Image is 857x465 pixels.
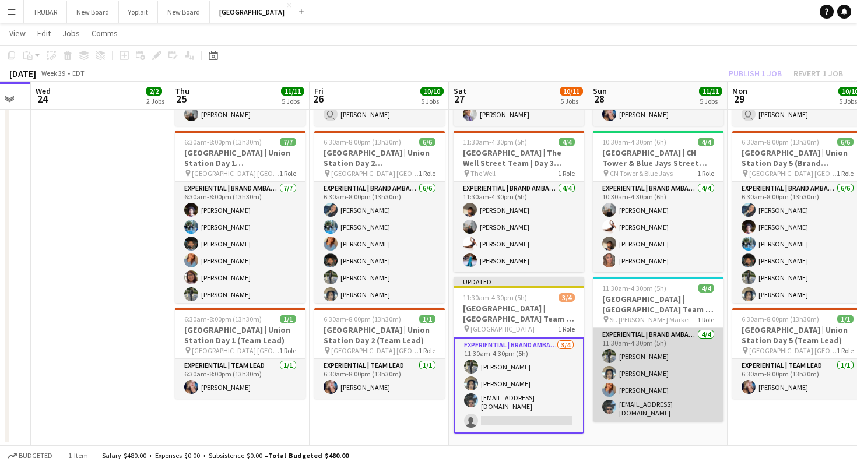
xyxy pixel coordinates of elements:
app-card-role: Experiential | Brand Ambassador4/411:30am-4:30pm (5h)[PERSON_NAME][PERSON_NAME][PERSON_NAME][PERS... [454,182,584,272]
button: [GEOGRAPHIC_DATA] [210,1,294,23]
div: Updated [454,277,584,286]
span: 1 Role [419,346,435,355]
span: Budgeted [19,452,52,460]
h3: [GEOGRAPHIC_DATA] | Union Station Day 2 ([GEOGRAPHIC_DATA] Ambassasdors) [314,147,445,168]
h3: [GEOGRAPHIC_DATA] | [GEOGRAPHIC_DATA] Team | Day 4 (Brand Ambassadors) [593,294,723,315]
span: 27 [452,92,466,105]
app-job-card: Updated11:30am-4:30pm (5h)3/4[GEOGRAPHIC_DATA] | [GEOGRAPHIC_DATA] Team | Day 3 (Brand Ambassador... [454,277,584,434]
span: [GEOGRAPHIC_DATA] [GEOGRAPHIC_DATA] [192,346,279,355]
h3: [GEOGRAPHIC_DATA] | [GEOGRAPHIC_DATA] Team | Day 3 (Brand Ambassadors) [454,303,584,324]
span: [GEOGRAPHIC_DATA] [GEOGRAPHIC_DATA] [331,169,419,178]
span: [GEOGRAPHIC_DATA] [GEOGRAPHIC_DATA] [749,346,837,355]
app-job-card: 6:30am-8:00pm (13h30m)1/1[GEOGRAPHIC_DATA] | Union Station Day 1 (Team Lead) [GEOGRAPHIC_DATA] [G... [175,308,305,399]
span: Jobs [62,28,80,38]
div: 5 Jobs [421,97,443,105]
app-card-role: Experiential | Team Lead1/16:30am-8:00pm (13h30m)[PERSON_NAME] [175,359,305,399]
span: 1 Role [279,169,296,178]
span: Total Budgeted $480.00 [268,451,349,460]
span: CN Tower & Blue Jays [610,169,673,178]
span: 1 Role [837,169,854,178]
span: 24 [34,92,51,105]
span: 1/1 [280,315,296,323]
span: 1 Role [697,169,714,178]
app-job-card: 11:30am-4:30pm (5h)4/4[GEOGRAPHIC_DATA] | [GEOGRAPHIC_DATA] Team | Day 4 (Brand Ambassadors) St. ... [593,277,723,422]
h3: [GEOGRAPHIC_DATA] | The Well Street Team | Day 3 (Brand Ambassadors) [454,147,584,168]
div: 5 Jobs [560,97,582,105]
button: TRUBAR [24,1,67,23]
span: 1 Role [558,325,575,333]
span: Thu [175,86,189,96]
app-card-role: Experiential | Brand Ambassador4/410:30am-4:30pm (6h)[PERSON_NAME][PERSON_NAME][PERSON_NAME][PERS... [593,182,723,272]
span: 6/6 [837,138,854,146]
div: 5 Jobs [700,97,722,105]
span: Fri [314,86,324,96]
span: 11:30am-4:30pm (5h) [602,284,666,293]
span: 1 Role [558,169,575,178]
span: Wed [36,86,51,96]
div: 11:30am-4:30pm (5h)4/4[GEOGRAPHIC_DATA] | The Well Street Team | Day 3 (Brand Ambassadors) The We... [454,131,584,272]
span: 6:30am-8:00pm (13h30m) [184,315,262,323]
span: St. [PERSON_NAME] Market [610,315,690,324]
span: [GEOGRAPHIC_DATA] [GEOGRAPHIC_DATA] [749,169,837,178]
span: 7/7 [280,138,296,146]
app-card-role: Experiential | Brand Ambassador4/411:30am-4:30pm (5h)[PERSON_NAME][PERSON_NAME][PERSON_NAME][EMAI... [593,328,723,422]
span: 6:30am-8:00pm (13h30m) [324,138,401,146]
app-job-card: 6:30am-8:00pm (13h30m)1/1[GEOGRAPHIC_DATA] | Union Station Day 2 (Team Lead) [GEOGRAPHIC_DATA] [G... [314,308,445,399]
h3: [GEOGRAPHIC_DATA] | Union Station Day 1 (Team Lead) [175,325,305,346]
span: 3/4 [559,293,575,302]
span: 25 [173,92,189,105]
app-card-role: Experiential | Brand Ambassador6/66:30am-8:00pm (13h30m)[PERSON_NAME][PERSON_NAME][PERSON_NAME][P... [314,182,445,306]
span: [GEOGRAPHIC_DATA] [470,325,535,333]
div: EDT [72,69,85,77]
span: 10:30am-4:30pm (6h) [602,138,666,146]
span: 10/11 [560,87,583,96]
span: 6:30am-8:00pm (13h30m) [324,315,401,323]
a: Edit [33,26,55,41]
button: New Board [158,1,210,23]
app-job-card: 6:30am-8:00pm (13h30m)6/6[GEOGRAPHIC_DATA] | Union Station Day 2 ([GEOGRAPHIC_DATA] Ambassasdors)... [314,131,445,303]
button: Budgeted [6,449,54,462]
span: 1 Role [837,346,854,355]
div: [DATE] [9,68,36,79]
button: Yoplait [119,1,158,23]
span: Edit [37,28,51,38]
span: 26 [312,92,324,105]
span: 1 Role [279,346,296,355]
span: [GEOGRAPHIC_DATA] [GEOGRAPHIC_DATA] [192,169,279,178]
h3: [GEOGRAPHIC_DATA] | Union Station Day 2 (Team Lead) [314,325,445,346]
h3: [GEOGRAPHIC_DATA] | Union Station Day 1 ([GEOGRAPHIC_DATA] Ambassasdors) [175,147,305,168]
span: 1/1 [837,315,854,323]
div: 5 Jobs [282,97,304,105]
span: View [9,28,26,38]
span: 1/1 [419,315,435,323]
app-job-card: 6:30am-8:00pm (13h30m)7/7[GEOGRAPHIC_DATA] | Union Station Day 1 ([GEOGRAPHIC_DATA] Ambassasdors)... [175,131,305,303]
span: 6/6 [419,138,435,146]
app-card-role: Experiential | Team Lead1/16:30am-8:00pm (13h30m)[PERSON_NAME] [314,359,445,399]
span: 6:30am-8:00pm (13h30m) [184,138,262,146]
span: 1 item [64,451,92,460]
app-job-card: 10:30am-4:30pm (6h)4/4[GEOGRAPHIC_DATA] | CN Tower & Blue Jays Street Team | Day 4 (Brand Ambassa... [593,131,723,272]
span: 28 [591,92,607,105]
span: 6:30am-8:00pm (13h30m) [742,138,819,146]
span: 1 Role [697,315,714,324]
span: 6:30am-8:00pm (13h30m) [742,315,819,323]
app-card-role: Experiential | Brand Ambassador7/76:30am-8:00pm (13h30m)[PERSON_NAME][PERSON_NAME][PERSON_NAME][P... [175,182,305,323]
span: 4/4 [698,138,714,146]
span: 11:30am-4:30pm (5h) [463,293,527,302]
span: 4/4 [559,138,575,146]
span: 11/11 [281,87,304,96]
span: [GEOGRAPHIC_DATA] [GEOGRAPHIC_DATA] [331,346,419,355]
span: 2/2 [146,87,162,96]
a: View [5,26,30,41]
app-card-role: Experiential | Brand Ambassador3/411:30am-4:30pm (5h)[PERSON_NAME][PERSON_NAME][EMAIL_ADDRESS][DO... [454,337,584,434]
span: Sun [593,86,607,96]
span: 4/4 [698,284,714,293]
span: 1 Role [419,169,435,178]
span: Mon [732,86,747,96]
